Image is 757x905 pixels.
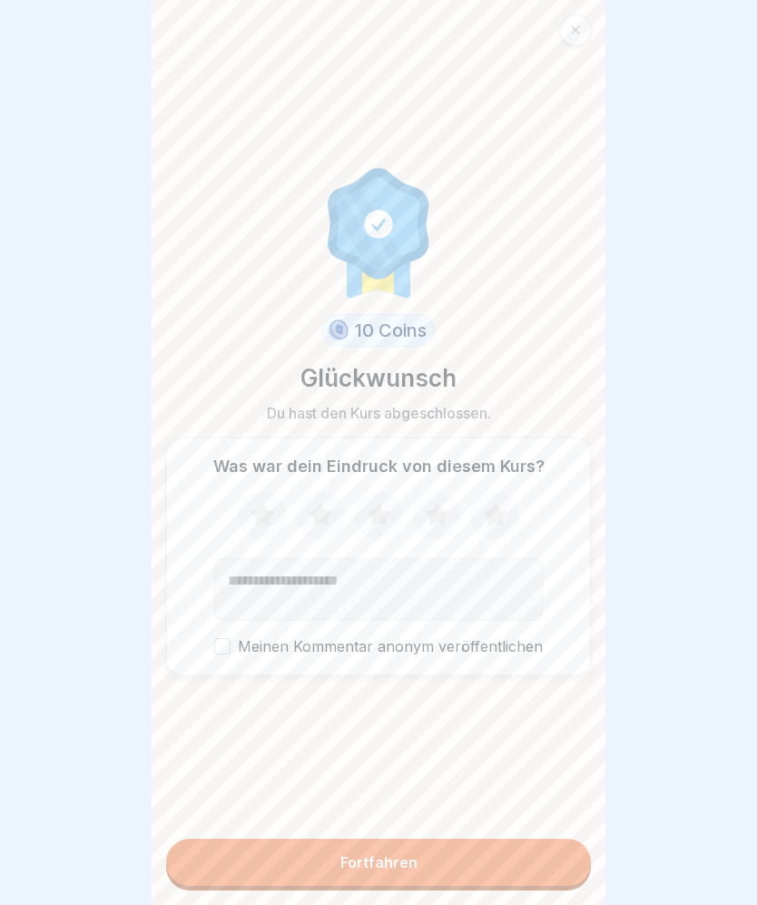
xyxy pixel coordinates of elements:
[300,361,457,396] p: Glückwunsch
[325,317,351,344] img: coin.svg
[213,457,545,477] p: Was war dein Eindruck von diesem Kurs?
[214,638,543,655] label: Meinen Kommentar anonym veröffentlichen
[340,854,418,871] div: Fortfahren
[214,638,231,654] button: Meinen Kommentar anonym veröffentlichen
[267,403,491,423] p: Du hast den Kurs abgeschlossen.
[166,839,591,886] button: Fortfahren
[214,558,543,620] textarea: Kommentar (optional)
[318,163,439,300] img: completion.svg
[322,314,435,347] div: 10 Coins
